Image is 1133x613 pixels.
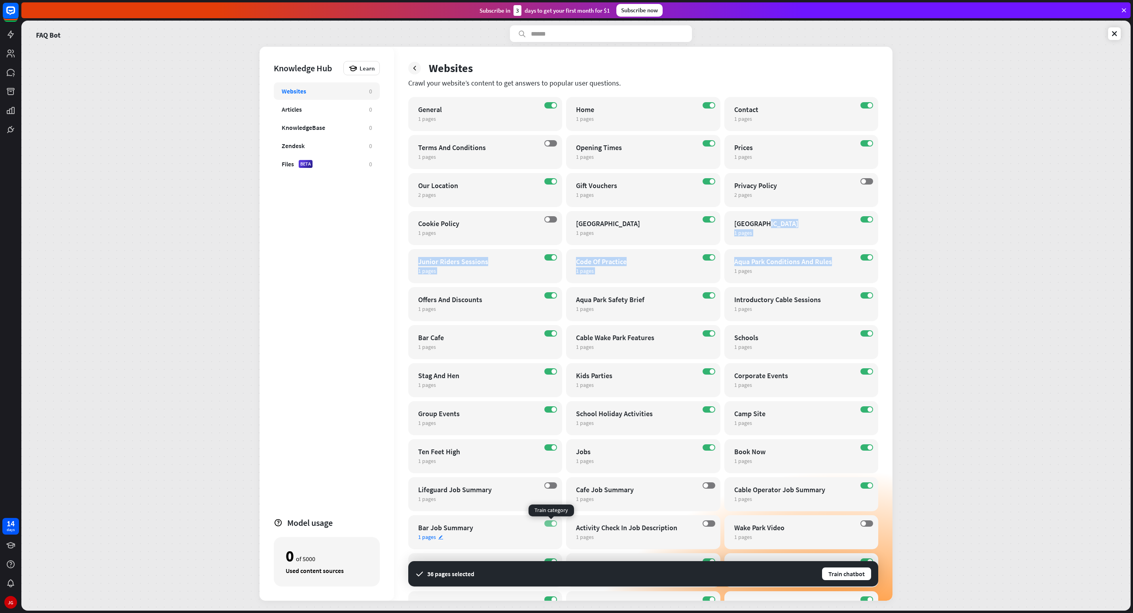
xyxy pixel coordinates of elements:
[734,599,854,608] div: Accessibility
[418,143,538,152] div: Terms And Conditions
[734,485,854,494] div: Cable Operator Job Summary
[418,447,538,456] div: Ten Feet High
[418,105,538,114] div: General
[7,520,15,527] div: 14
[418,371,538,380] div: Stag And Hen
[576,305,594,312] span: 1 pages
[576,495,594,503] span: 1 pages
[576,295,696,304] div: Aqua Park Safety Brief
[821,567,872,581] button: Train chatbot
[734,181,854,190] div: Privacy Policy
[408,78,878,88] div: Crawl your website’s content to get answers to popular user questions.
[576,143,696,152] div: Opening Times
[576,181,696,190] div: Gift Vouchers
[418,457,436,465] span: 1 pages
[418,485,538,494] div: Lifeguard Job Summary
[576,153,594,160] span: 1 pages
[576,599,696,608] div: Bwsw Accreditation
[418,599,538,608] div: Cart
[418,267,436,274] span: 1 pages
[734,229,752,236] span: 1 pages
[418,409,538,418] div: Group Events
[734,115,752,122] span: 1 pages
[734,143,854,152] div: Prices
[286,549,294,563] div: 0
[418,495,436,503] span: 1 pages
[734,371,854,380] div: Corporate Events
[576,523,696,532] div: Activity Check In Job Description
[282,105,302,113] div: Articles
[734,381,752,388] span: 1 pages
[734,523,854,532] div: Wake Park Video
[576,447,696,456] div: Jobs
[369,106,372,113] div: 0
[734,419,752,426] span: 1 pages
[418,153,436,160] span: 1 pages
[418,229,436,236] span: 1 pages
[734,343,752,350] span: 1 pages
[369,124,372,131] div: 0
[418,295,538,304] div: Offers And Discounts
[274,63,339,74] div: Knowledge Hub
[734,153,752,160] span: 1 pages
[6,3,30,27] button: Open LiveChat chat widget
[369,160,372,168] div: 0
[418,181,538,190] div: Our Location
[418,533,436,541] span: 1 pages
[418,343,436,350] span: 1 pages
[282,124,325,131] div: KnowledgeBase
[734,219,854,228] div: [GEOGRAPHIC_DATA]
[576,115,594,122] span: 1 pages
[576,343,594,350] span: 1 pages
[282,87,306,95] div: Websites
[734,533,752,541] span: 1 pages
[576,409,696,418] div: School Holiday Activities
[429,61,473,75] div: Websites
[4,596,17,609] div: JG
[576,333,696,342] div: Cable Wake Park Features
[418,115,436,122] span: 1 pages
[418,305,436,312] span: 1 pages
[36,25,61,42] a: FAQ Bot
[287,517,380,528] div: Model usage
[418,191,436,198] span: 2 pages
[734,305,752,312] span: 1 pages
[360,65,375,72] span: Learn
[734,333,854,342] div: Schools
[7,527,15,533] div: days
[576,229,594,236] span: 1 pages
[299,160,313,168] div: BETA
[734,495,752,503] span: 1 pages
[479,5,610,16] div: Subscribe in days to get your first month for $1
[734,267,752,274] span: 1 pages
[616,4,663,17] div: Subscribe now
[286,567,368,575] div: Used content sources
[734,191,752,198] span: 2 pages
[282,142,305,150] div: Zendesk
[418,523,538,532] div: Bar Job Summary
[576,191,594,198] span: 1 pages
[438,535,443,540] i: edit
[734,409,854,418] div: Camp Site
[576,381,594,388] span: 1 pages
[576,419,594,426] span: 1 pages
[734,295,854,304] div: Introductory Cable Sessions
[576,219,696,228] div: [GEOGRAPHIC_DATA]
[418,419,436,426] span: 1 pages
[369,88,372,95] div: 0
[576,257,696,266] div: Code Of Practice
[576,267,594,274] span: 1 pages
[734,457,752,465] span: 1 pages
[418,257,538,266] div: Junior Riders Sessions
[576,485,696,494] div: Cafe Job Summary
[734,105,854,114] div: Contact
[513,5,521,16] div: 3
[418,381,436,388] span: 1 pages
[734,257,854,266] div: Aqua Park Conditions And Rules
[2,518,19,535] a: 14 days
[576,533,594,541] span: 1 pages
[369,142,372,150] div: 0
[576,371,696,380] div: Kids Parties
[286,549,368,563] div: of 5000
[576,105,696,114] div: Home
